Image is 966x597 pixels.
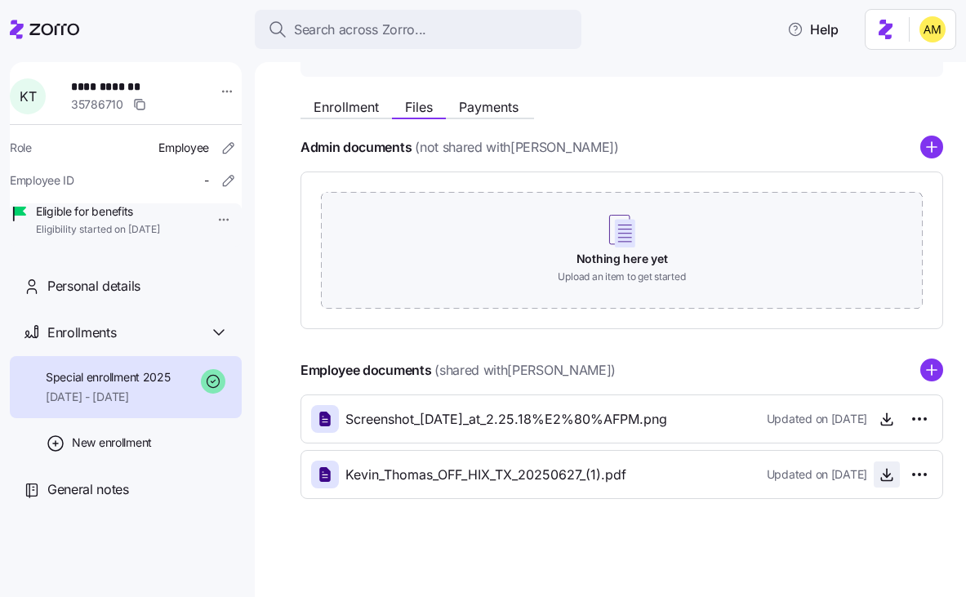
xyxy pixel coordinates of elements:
span: General notes [47,479,129,500]
span: Personal details [47,276,140,296]
span: - [204,172,209,189]
span: 35786710 [71,96,123,113]
span: Special enrollment 2025 [46,369,171,385]
span: Enrollments [47,323,116,343]
svg: add icon [920,359,943,381]
span: Enrollment [314,100,379,114]
span: Eligible for benefits [36,203,160,220]
span: Role [10,140,32,156]
span: New enrollment [72,434,152,451]
span: Eligibility started on [DATE] [36,223,160,237]
span: Search across Zorro... [294,20,426,40]
span: Help [787,20,839,39]
span: [DATE] - [DATE] [46,389,171,405]
span: Updated on [DATE] [767,411,867,427]
img: dfaaf2f2725e97d5ef9e82b99e83f4d7 [919,16,946,42]
span: (shared with [PERSON_NAME] ) [434,360,616,381]
span: Files [405,100,433,114]
h4: Admin documents [300,138,412,157]
span: Employee [158,140,209,156]
span: Screenshot_[DATE]_at_2.25.18%E2%80%AFPM.png [345,409,667,430]
span: Payments [459,100,519,114]
h4: Employee documents [300,361,431,380]
span: Employee ID [10,172,74,189]
span: K T [20,90,36,103]
svg: add icon [920,136,943,158]
button: Help [774,13,852,46]
span: (not shared with [PERSON_NAME] ) [415,137,618,158]
button: Search across Zorro... [255,10,581,49]
span: Kevin_Thomas_OFF_HIX_TX_20250627_(1).pdf [345,465,626,485]
span: Updated on [DATE] [767,466,867,483]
